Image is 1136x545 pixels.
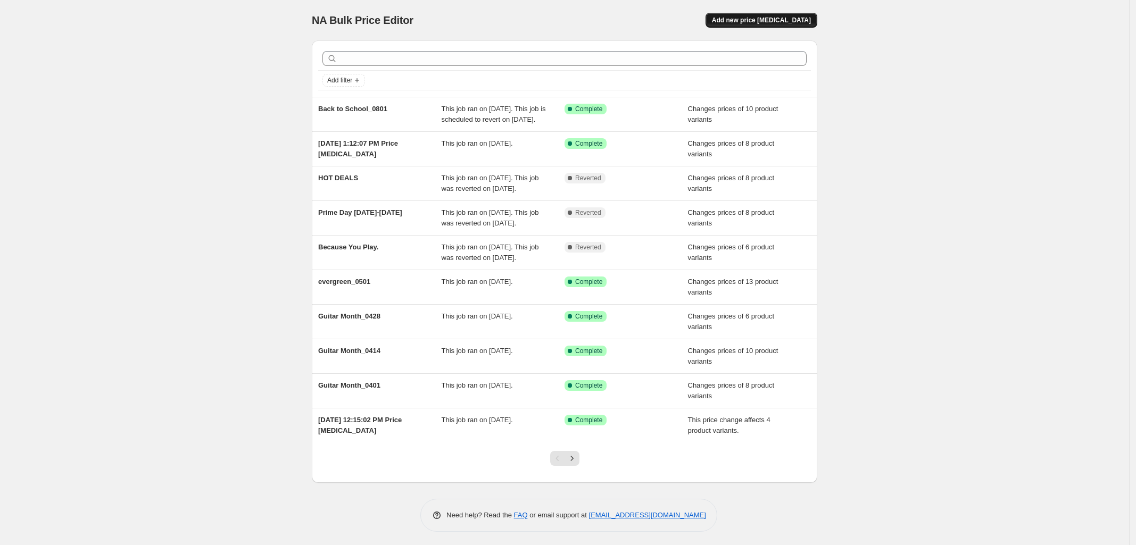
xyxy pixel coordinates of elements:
span: This price change affects 4 product variants. [688,416,770,434]
span: This job ran on [DATE]. [442,416,513,424]
span: Changes prices of 13 product variants [688,278,778,296]
span: Need help? Read the [446,511,514,519]
span: Changes prices of 8 product variants [688,381,775,400]
span: [DATE] 12:15:02 PM Price [MEDICAL_DATA] [318,416,402,434]
span: Reverted [575,174,601,182]
span: HOT DEALS [318,174,358,182]
span: This job ran on [DATE]. [442,278,513,286]
span: Complete [575,347,602,355]
span: This job ran on [DATE]. This job was reverted on [DATE]. [442,208,539,227]
span: [DATE] 1:12:07 PM Price [MEDICAL_DATA] [318,139,398,158]
span: Guitar Month_0428 [318,312,380,320]
span: Prime Day [DATE]-[DATE] [318,208,402,216]
span: Changes prices of 8 product variants [688,139,775,158]
a: [EMAIL_ADDRESS][DOMAIN_NAME] [589,511,706,519]
span: This job ran on [DATE]. [442,381,513,389]
span: Reverted [575,243,601,251]
span: This job ran on [DATE]. [442,347,513,355]
span: or email support at [528,511,589,519]
span: NA Bulk Price Editor [312,14,413,26]
span: Changes prices of 10 product variants [688,105,778,123]
span: Complete [575,139,602,148]
span: Changes prices of 8 product variants [688,174,775,192]
span: Guitar Month_0414 [318,347,380,355]
span: Complete [575,278,602,286]
button: Next [565,451,579,466]
span: Changes prices of 8 product variants [688,208,775,227]
span: Reverted [575,208,601,217]
span: Because You Play. [318,243,378,251]
button: Add new price [MEDICAL_DATA] [706,13,817,28]
span: Add filter [327,76,352,85]
span: Changes prices of 6 product variants [688,243,775,262]
span: This job ran on [DATE]. This job was reverted on [DATE]. [442,174,539,192]
span: Back to School_0801 [318,105,387,113]
span: This job ran on [DATE]. This job was reverted on [DATE]. [442,243,539,262]
a: FAQ [514,511,528,519]
span: Complete [575,381,602,390]
span: Complete [575,105,602,113]
span: Changes prices of 10 product variants [688,347,778,365]
span: This job ran on [DATE]. [442,139,513,147]
span: Changes prices of 6 product variants [688,312,775,331]
button: Add filter [322,74,365,87]
span: Add new price [MEDICAL_DATA] [712,16,811,24]
span: Complete [575,416,602,424]
span: evergreen_0501 [318,278,370,286]
span: Guitar Month_0401 [318,381,380,389]
span: This job ran on [DATE]. This job is scheduled to revert on [DATE]. [442,105,546,123]
nav: Pagination [550,451,579,466]
span: Complete [575,312,602,321]
span: This job ran on [DATE]. [442,312,513,320]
